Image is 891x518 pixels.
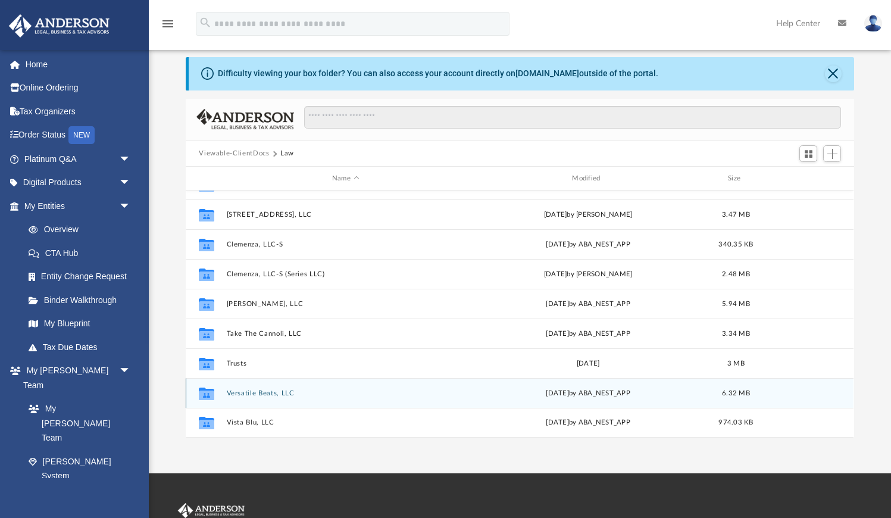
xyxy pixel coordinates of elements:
div: id [191,173,221,184]
div: [DATE] by ABA_NEST_APP [470,239,707,250]
a: Order StatusNEW [8,123,149,148]
a: Online Ordering [8,76,149,100]
button: Clemenza, LLC-S [227,241,464,248]
a: My Entitiesarrow_drop_down [8,194,149,218]
button: Trusts [227,360,464,367]
a: CTA Hub [17,241,149,265]
span: 3 MB [727,360,745,367]
button: Versatile Beats, LLC [227,389,464,397]
div: [DATE] by ABA_NEST_APP [470,329,707,339]
div: NEW [68,126,95,144]
button: Viewable-ClientDocs [199,148,269,159]
div: [DATE] by [PERSON_NAME] [470,269,707,280]
div: id [765,173,849,184]
a: Tax Organizers [8,99,149,123]
i: search [199,16,212,29]
a: My [PERSON_NAME] Teamarrow_drop_down [8,359,143,397]
span: 3.34 MB [722,330,750,337]
a: Tax Due Dates [17,335,149,359]
a: Home [8,52,149,76]
button: Law [280,148,294,159]
button: Add [823,145,841,162]
button: Clemenza, LLC-S (Series LLC) [227,270,464,278]
div: Modified [469,173,707,184]
span: 6.32 MB [722,390,750,397]
a: Platinum Q&Aarrow_drop_down [8,147,149,171]
img: Anderson Advisors Platinum Portal [5,14,113,38]
span: 5.94 MB [722,301,750,307]
button: Vista Blu, LLC [227,419,464,427]
div: Difficulty viewing your box folder? You can also access your account directly on outside of the p... [218,67,658,80]
div: by ABA_NEST_APP [470,299,707,310]
a: Digital Productsarrow_drop_down [8,171,149,195]
button: [STREET_ADDRESS], LLC [227,211,464,219]
a: [DOMAIN_NAME] [515,68,579,78]
a: My Blueprint [17,312,143,336]
button: Take The Cannoli, LLC [227,330,464,338]
a: menu [161,23,175,31]
a: Overview [17,218,149,242]
button: Close [825,65,842,82]
span: arrow_drop_down [119,194,143,219]
div: [DATE] [470,358,707,369]
img: User Pic [864,15,882,32]
div: grid [186,191,854,438]
button: [PERSON_NAME], LLC [227,300,464,308]
div: [DATE] by ABA_NEST_APP [470,418,707,429]
div: Size [712,173,760,184]
span: 2.48 MB [722,271,750,277]
span: arrow_drop_down [119,359,143,383]
button: Switch to Grid View [799,145,817,162]
i: menu [161,17,175,31]
span: arrow_drop_down [119,171,143,195]
span: 974.03 KB [719,420,754,426]
div: [DATE] by [PERSON_NAME] [470,210,707,220]
span: 340.35 KB [719,241,754,248]
a: Binder Walkthrough [17,288,149,312]
input: Search files and folders [304,106,841,129]
a: Entity Change Request [17,265,149,289]
span: 3.47 MB [722,211,750,218]
a: My [PERSON_NAME] Team [17,397,137,450]
span: [DATE] [546,390,570,397]
a: [PERSON_NAME] System [17,450,143,488]
span: arrow_drop_down [119,147,143,171]
div: by ABA_NEST_APP [470,388,707,399]
span: [DATE] [546,301,570,307]
div: Name [226,173,464,184]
